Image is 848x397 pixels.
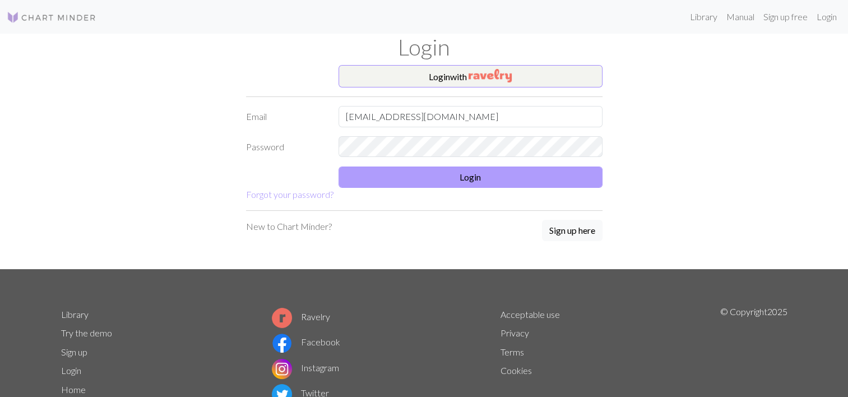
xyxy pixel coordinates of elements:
[239,136,332,158] label: Password
[685,6,722,28] a: Library
[272,336,340,347] a: Facebook
[61,365,81,376] a: Login
[812,6,841,28] a: Login
[272,333,292,353] img: Facebook logo
[272,359,292,379] img: Instagram logo
[542,220,603,242] a: Sign up here
[759,6,812,28] a: Sign up free
[339,167,603,188] button: Login
[542,220,603,241] button: Sign up here
[54,34,794,61] h1: Login
[61,309,89,320] a: Library
[501,365,532,376] a: Cookies
[501,309,560,320] a: Acceptable use
[61,327,112,338] a: Try the demo
[339,65,603,87] button: Loginwith
[272,311,330,322] a: Ravelry
[246,189,333,200] a: Forgot your password?
[272,308,292,328] img: Ravelry logo
[246,220,332,233] p: New to Chart Minder?
[469,69,512,82] img: Ravelry
[501,327,529,338] a: Privacy
[272,362,339,373] a: Instagram
[61,347,87,357] a: Sign up
[722,6,759,28] a: Manual
[239,106,332,127] label: Email
[7,11,96,24] img: Logo
[61,384,86,395] a: Home
[501,347,524,357] a: Terms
